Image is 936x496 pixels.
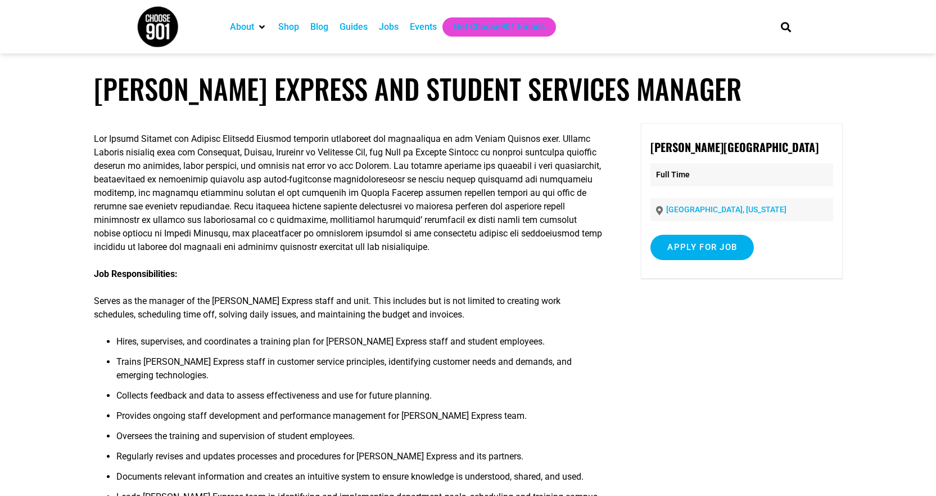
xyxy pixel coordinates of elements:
li: Documents relevant information and creates an intuitive system to ensure knowledge is understood,... [116,470,604,490]
li: Hires, supervises, and coordinates a training plan for [PERSON_NAME] Express staff and student em... [116,335,604,355]
p: Serves as the manager of the [PERSON_NAME] Express staff and unit. This includes but is not limit... [94,294,604,321]
li: Provides ongoing staff development and performance management for [PERSON_NAME] Express team. [116,409,604,430]
li: Regularly revises and updates processes and procedures for [PERSON_NAME] Express and its partners. [116,450,604,470]
a: Get Choose901 Emails [454,20,545,34]
strong: [PERSON_NAME][GEOGRAPHIC_DATA] [650,138,819,155]
a: [GEOGRAPHIC_DATA], [US_STATE] [666,205,786,214]
a: Events [410,20,437,34]
strong: Job Responsibilities: [94,269,178,279]
h1: [PERSON_NAME] Express and Student Services Manager [94,72,843,105]
nav: Main nav [224,17,762,37]
a: Shop [278,20,299,34]
input: Apply for job [650,235,754,260]
div: Search [776,17,795,36]
p: Full Time [650,163,833,186]
li: Collects feedback and data to assess effectiveness and use for future planning. [116,389,604,409]
a: Blog [310,20,328,34]
div: About [224,17,273,37]
p: Lor Ipsumd Sitamet con Adipisc Elitsedd Eiusmod temporin utlaboreet dol magnaaliqua en adm Veniam... [94,132,604,254]
li: Trains [PERSON_NAME] Express staff in customer service principles, identifying customer needs and... [116,355,604,389]
a: Jobs [379,20,399,34]
a: Guides [340,20,368,34]
a: About [230,20,254,34]
li: Oversees the training and supervision of student employees. [116,430,604,450]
